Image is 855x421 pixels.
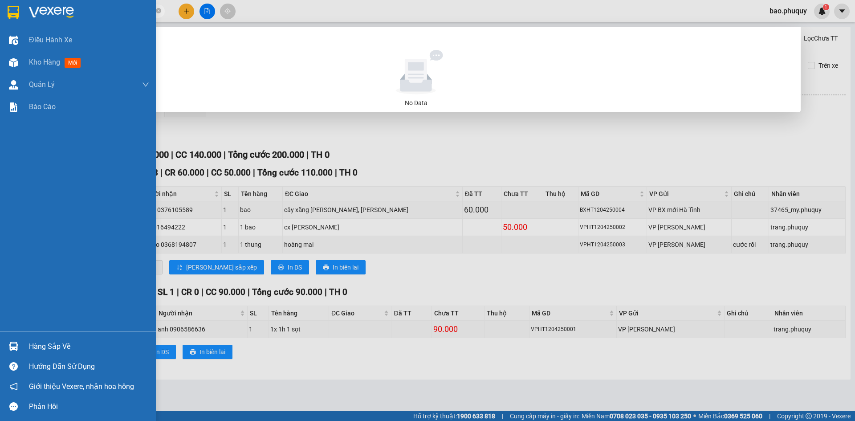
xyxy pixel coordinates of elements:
[8,6,19,19] img: logo-vxr
[9,342,18,351] img: warehouse-icon
[29,79,55,90] span: Quản Lý
[9,362,18,371] span: question-circle
[29,101,56,112] span: Báo cáo
[9,402,18,411] span: message
[9,58,18,67] img: warehouse-icon
[9,102,18,112] img: solution-icon
[29,381,134,392] span: Giới thiệu Vexere, nhận hoa hồng
[9,36,18,45] img: warehouse-icon
[156,8,161,13] span: close-circle
[39,98,793,108] div: No Data
[29,360,149,373] div: Hướng dẫn sử dụng
[9,80,18,90] img: warehouse-icon
[29,34,72,45] span: Điều hành xe
[156,7,161,16] span: close-circle
[29,340,149,353] div: Hàng sắp về
[142,81,149,88] span: down
[9,382,18,391] span: notification
[29,58,60,66] span: Kho hàng
[29,400,149,413] div: Phản hồi
[65,58,81,68] span: mới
